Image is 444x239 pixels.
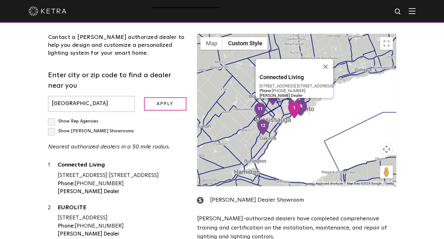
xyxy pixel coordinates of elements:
[380,166,393,178] button: Drag Pegman onto the map to open Street View
[58,162,188,170] a: Connected Living
[58,223,75,229] strong: Phone:
[48,161,58,196] div: 1
[48,129,134,133] label: Show [PERSON_NAME] Showrooms
[58,172,188,180] div: [STREET_ADDRESS] [STREET_ADDRESS]
[48,119,98,123] label: Show Rep Agencies
[316,181,343,186] button: Keyboard shortcuts
[48,142,188,152] p: Nearest authorized dealers in a 50 mile radius.
[48,204,58,238] div: 2
[259,84,333,88] div: [STREET_ADDRESS] [STREET_ADDRESS]
[288,101,301,118] div: 1
[28,6,66,16] img: ketra-logo-2019-white
[200,37,222,50] button: Show street map
[380,37,393,50] button: Toggle fullscreen view
[385,182,394,185] a: Terms (opens in new tab)
[259,88,333,93] div: [PHONE_NUMBER]
[293,99,306,116] div: 2
[253,102,267,119] div: 11
[144,97,186,111] input: Apply
[58,222,188,230] div: [PHONE_NUMBER]
[259,88,272,93] strong: Phone:
[295,100,308,117] div: 4
[380,143,393,155] button: Map camera controls
[199,178,220,186] img: Google
[256,119,270,136] div: 12
[58,181,75,186] strong: Phone:
[259,74,333,82] a: Connected Living
[197,197,203,204] img: showroom_icon.png
[409,8,416,14] img: Hamburger%20Nav.svg
[48,34,188,58] div: Contact a [PERSON_NAME] authorized dealer to help you design and customize a personalized lightin...
[347,182,381,185] span: Map data ©2025 Google
[48,96,134,112] input: Enter city or zip code
[318,59,333,74] button: Close
[199,178,220,186] a: Open this area in Google Maps (opens a new window)
[58,205,188,213] a: EUROLITE
[292,92,306,109] div: 5
[259,93,302,98] strong: [PERSON_NAME] Dealer
[58,180,188,188] div: [PHONE_NUMBER]
[222,37,267,50] button: Custom Style
[394,8,402,16] img: search icon
[58,189,119,194] strong: [PERSON_NAME] Dealer
[48,70,188,91] label: Enter city or zip code to find a dealer near you
[58,231,119,237] strong: [PERSON_NAME] Dealer
[197,196,396,205] div: [PERSON_NAME] Dealer Showroom
[58,214,188,222] div: [STREET_ADDRESS]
